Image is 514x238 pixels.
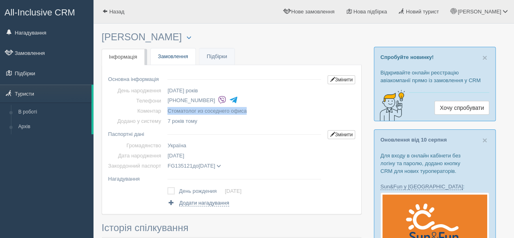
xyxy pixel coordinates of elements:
[229,96,238,104] img: telegram-colored-4375108.svg
[4,7,75,17] span: All-Inclusive CRM
[327,75,355,84] a: Змінити
[102,49,145,66] a: Інформація
[327,130,355,139] a: Змінити
[108,126,164,140] td: Паспортні дані
[108,85,164,96] td: День народження
[482,53,487,62] button: Close
[108,116,164,126] td: Додано у систему
[225,188,241,194] a: [DATE]
[354,9,387,15] span: Нова підбірка
[406,9,439,15] span: Новий турист
[0,0,93,23] a: All-Inclusive CRM
[179,186,225,197] td: День рождения
[167,153,184,159] span: [DATE]
[108,140,164,151] td: Громадянство
[167,199,229,207] a: Додати нагадування
[164,85,324,96] td: [DATE] років
[167,118,197,124] span: 7 років тому
[380,183,463,190] a: Sun&Fun у [GEOGRAPHIC_DATA]
[108,71,164,85] td: Основна інформація
[167,163,192,169] span: FG135121
[108,171,164,184] td: Нагадування
[380,152,489,175] p: Для входу в онлайн кабінети без логіну та паролю, додано кнопку CRM для нових туроператорів.
[167,95,324,106] li: [PHONE_NUMBER]
[380,53,489,61] p: Спробуйте новинку!
[199,163,215,169] span: [DATE]
[380,183,489,190] p: :
[15,105,91,120] a: В роботі
[291,9,334,15] span: Нове замовлення
[218,96,226,104] img: viber-colored.svg
[482,136,487,144] button: Close
[482,135,487,145] span: ×
[164,106,324,116] td: Стоматолог из соседнего офиса
[380,137,447,143] a: Оновлення від 10 серпня
[108,96,164,106] td: Телефони
[179,200,229,206] span: Додати нагадування
[374,89,407,122] img: creative-idea-2907357.png
[102,32,362,43] h3: [PERSON_NAME]
[151,48,195,65] a: Замовлення
[434,101,489,115] a: Хочу спробувати
[108,106,164,116] td: Коментар
[109,9,124,15] span: Назад
[102,223,362,233] h3: Історія спілкування
[109,54,137,60] span: Інформація
[167,163,221,169] span: до
[108,161,164,171] td: Закордонний паспорт
[108,151,164,161] td: Дата народження
[164,140,324,151] td: Україна
[482,53,487,62] span: ×
[200,48,234,65] a: Підбірки
[15,120,91,134] a: Архів
[458,9,501,15] span: [PERSON_NAME]
[380,69,489,84] p: Відкривайте онлайн реєстрацію авіакомпанії прямо із замовлення у CRM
